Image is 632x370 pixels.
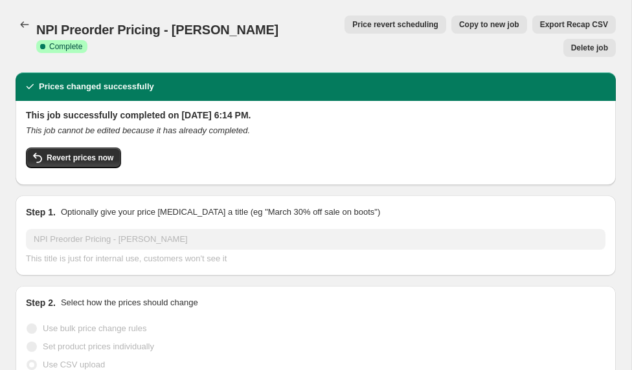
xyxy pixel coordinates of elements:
[571,43,608,53] span: Delete job
[26,206,56,219] h2: Step 1.
[26,109,605,122] h2: This job successfully completed on [DATE] 6:14 PM.
[43,323,146,333] span: Use bulk price change rules
[49,41,82,52] span: Complete
[26,229,605,250] input: 30% off holiday sale
[563,39,616,57] button: Delete job
[26,147,121,168] button: Revert prices now
[540,19,608,30] span: Export Recap CSV
[26,125,250,135] i: This job cannot be edited because it has already completed.
[61,206,380,219] p: Optionally give your price [MEDICAL_DATA] a title (eg "March 30% off sale on boots")
[459,19,519,30] span: Copy to new job
[16,16,34,34] button: Price change jobs
[451,16,527,34] button: Copy to new job
[47,153,113,163] span: Revert prices now
[36,23,278,37] span: NPI Preorder Pricing - [PERSON_NAME]
[26,254,227,263] span: This title is just for internal use, customers won't see it
[344,16,446,34] button: Price revert scheduling
[26,296,56,309] h2: Step 2.
[43,360,105,369] span: Use CSV upload
[43,342,154,351] span: Set product prices individually
[532,16,616,34] button: Export Recap CSV
[352,19,438,30] span: Price revert scheduling
[61,296,198,309] p: Select how the prices should change
[39,80,154,93] h2: Prices changed successfully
